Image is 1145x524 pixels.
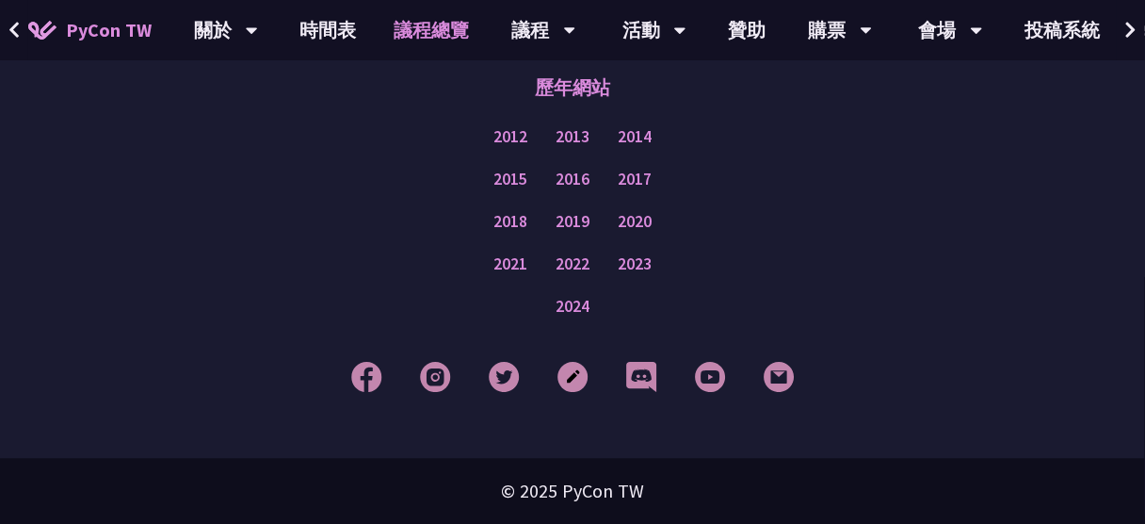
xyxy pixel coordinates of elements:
[535,60,610,117] p: 歷年網站
[556,254,589,277] a: 2022
[695,362,726,393] img: YouTube Footer Icon
[764,362,795,393] img: Email Footer Icon
[618,254,652,277] a: 2023
[626,362,657,393] img: Discord Footer Icon
[618,169,652,192] a: 2017
[420,362,451,393] img: Instagram Footer Icon
[556,126,589,150] a: 2013
[556,169,589,192] a: 2016
[493,254,527,277] a: 2021
[489,362,520,393] img: Twitter Footer Icon
[66,16,152,44] span: PyCon TW
[556,296,589,319] a: 2024
[493,211,527,235] a: 2018
[618,211,652,235] a: 2020
[28,21,56,40] img: Home icon of PyCon TW 2025
[493,126,527,150] a: 2012
[351,362,382,393] img: Facebook Footer Icon
[556,211,589,235] a: 2019
[9,7,170,54] a: PyCon TW
[618,126,652,150] a: 2014
[493,169,527,192] a: 2015
[557,362,589,393] img: Blog Footer Icon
